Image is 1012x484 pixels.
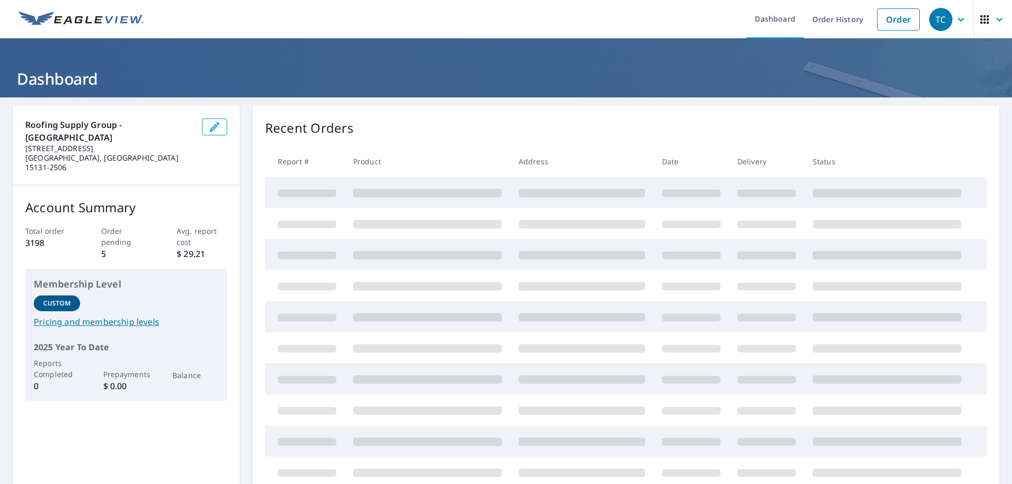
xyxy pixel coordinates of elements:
[34,341,219,353] p: 2025 Year To Date
[25,198,227,217] p: Account Summary
[25,144,193,153] p: [STREET_ADDRESS]
[877,8,920,31] a: Order
[25,225,76,236] p: Total order
[34,380,80,392] p: 0
[345,146,510,177] th: Product
[25,118,193,144] p: Roofing Supply Group - [GEOGRAPHIC_DATA]
[34,315,219,328] a: Pricing and membership levels
[929,8,952,31] div: TC
[729,146,804,177] th: Delivery
[34,277,219,291] p: Membership Level
[177,225,227,248] p: Avg. report cost
[34,358,80,380] p: Reports Completed
[510,146,654,177] th: Address
[25,236,76,249] p: 3198
[265,118,354,137] p: Recent Orders
[25,153,193,172] p: [GEOGRAPHIC_DATA], [GEOGRAPHIC_DATA] 15131-2506
[19,12,143,27] img: EV Logo
[804,146,970,177] th: Status
[101,225,152,248] p: Order pending
[13,68,999,90] h1: Dashboard
[101,248,152,260] p: 5
[172,370,219,381] p: Balance
[654,146,729,177] th: Date
[43,299,71,308] p: Custom
[177,248,227,260] p: $ 29.21
[103,380,150,392] p: $ 0.00
[265,146,345,177] th: Report #
[103,369,150,380] p: Prepayments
